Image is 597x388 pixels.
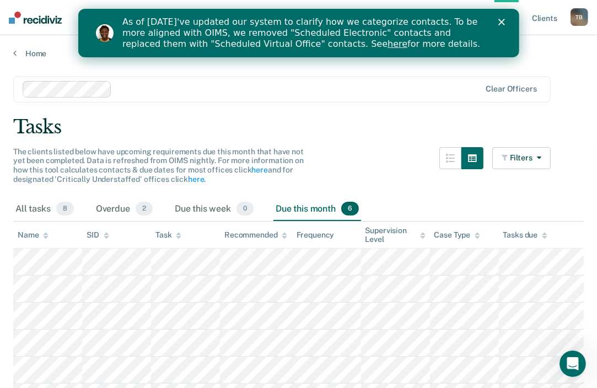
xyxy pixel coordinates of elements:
[13,147,304,184] span: The clients listed below have upcoming requirements due this month that have not yet been complet...
[9,12,62,24] img: Recidiviz
[155,230,181,240] div: Task
[251,165,267,174] a: here
[365,226,426,245] div: Supervision Level
[87,230,109,240] div: SID
[56,202,74,216] span: 8
[236,202,254,216] span: 0
[78,9,519,57] iframe: Intercom live chat banner
[13,116,584,138] div: Tasks
[309,30,329,40] a: here
[571,8,588,26] div: T B
[173,197,256,222] div: Due this week0
[492,147,551,169] button: Filters
[486,84,537,94] div: Clear officers
[13,197,76,222] div: All tasks8
[136,202,153,216] span: 2
[273,197,361,222] div: Due this month6
[13,48,584,58] a: Home
[434,230,481,240] div: Case Type
[503,230,548,240] div: Tasks due
[18,230,49,240] div: Name
[188,175,204,184] a: here
[560,351,586,377] iframe: Intercom live chat
[94,197,155,222] div: Overdue2
[297,230,335,240] div: Frequency
[420,10,431,17] div: Close
[571,8,588,26] button: TB
[341,202,359,216] span: 6
[224,230,287,240] div: Recommended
